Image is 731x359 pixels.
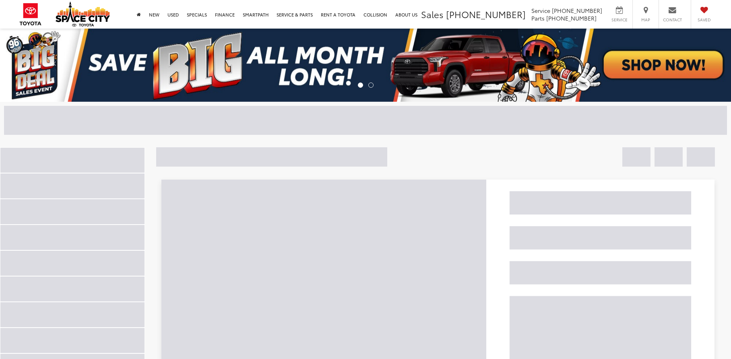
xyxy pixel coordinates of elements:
[446,8,526,21] span: [PHONE_NUMBER]
[421,8,444,21] span: Sales
[531,14,545,22] span: Parts
[637,17,655,23] span: Map
[531,6,550,14] span: Service
[663,17,682,23] span: Contact
[552,6,602,14] span: [PHONE_NUMBER]
[56,2,110,27] img: Space City Toyota
[695,17,713,23] span: Saved
[546,14,597,22] span: [PHONE_NUMBER]
[610,17,628,23] span: Service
